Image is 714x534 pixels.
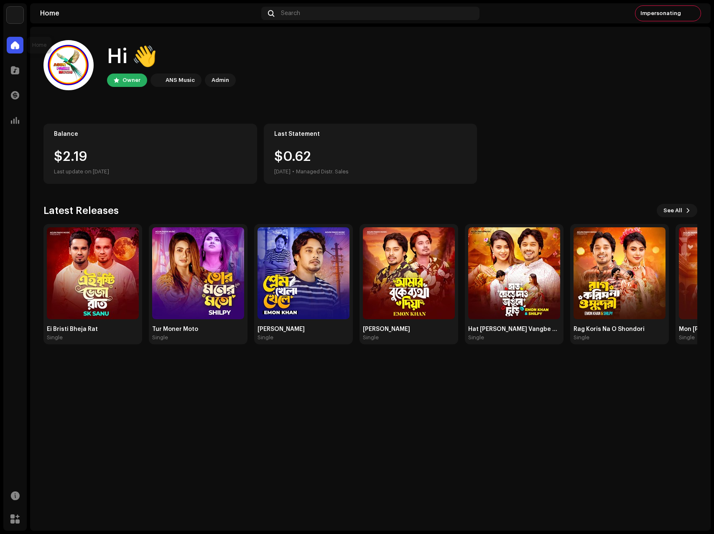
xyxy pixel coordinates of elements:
[468,334,484,341] div: Single
[258,326,349,333] div: [PERSON_NAME]
[264,124,477,184] re-o-card-value: Last Statement
[107,43,236,70] div: Hi 👋
[574,326,666,333] div: Rag Koris Na O Shondori
[152,326,244,333] div: Tur Moner Moto
[152,75,162,85] img: bb356b9b-6e90-403f-adc8-c282c7c2e227
[258,227,349,319] img: 573944f7-98d7-4b31-bb68-8caad9a352e3
[40,10,258,17] div: Home
[679,334,695,341] div: Single
[363,334,379,341] div: Single
[212,75,229,85] div: Admin
[663,202,682,219] span: See All
[468,326,560,333] div: Hat [PERSON_NAME] Vangbe Chori
[292,167,294,177] div: •
[152,227,244,319] img: 22fa6fce-a37b-4697-b76d-a08a7e4befbd
[43,204,119,217] h3: Latest Releases
[258,334,273,341] div: Single
[281,10,300,17] span: Search
[640,10,681,17] span: Impersonating
[122,75,140,85] div: Owner
[468,227,560,319] img: 10a76dce-f4b2-478a-a9ee-47ea7b35ed67
[274,131,467,137] div: Last Statement
[43,124,257,184] re-o-card-value: Balance
[7,7,23,23] img: bb356b9b-6e90-403f-adc8-c282c7c2e227
[152,334,168,341] div: Single
[47,227,139,319] img: 3e76dc77-4824-40e2-9f18-63c6b988c677
[686,7,699,20] img: 66c3471f-497e-4e42-ae4b-9dcf49c4e3d8
[47,326,139,333] div: Ei Bristi Bheja Rat
[274,167,291,177] div: [DATE]
[47,334,63,341] div: Single
[296,167,349,177] div: Managed Distr. Sales
[657,204,697,217] button: See All
[54,131,247,137] div: Balance
[363,227,455,319] img: 4253953f-ae1a-45d2-8341-23d411ffd2af
[574,334,589,341] div: Single
[574,227,666,319] img: 973b7005-71de-4da8-89cd-245c37ddd1a0
[166,75,195,85] div: ANS Music
[54,167,247,177] div: Last update on [DATE]
[363,326,455,333] div: [PERSON_NAME]
[43,40,94,90] img: 66c3471f-497e-4e42-ae4b-9dcf49c4e3d8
